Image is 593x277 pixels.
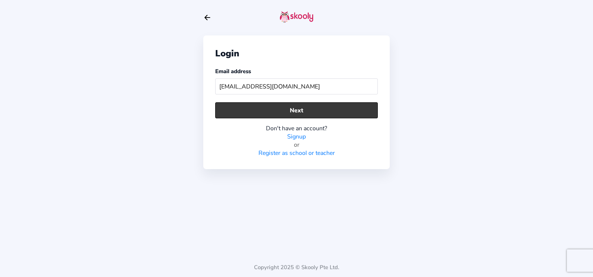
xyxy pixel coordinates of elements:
img: skooly-logo.png [280,11,313,23]
div: or [215,141,378,149]
div: Don't have an account? [215,124,378,133]
button: arrow back outline [203,13,211,22]
a: Register as school or teacher [258,149,335,157]
button: Next [215,102,378,118]
a: Signup [287,133,306,141]
label: Email address [215,68,251,75]
input: Your email address [215,78,378,94]
div: Login [215,47,378,59]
